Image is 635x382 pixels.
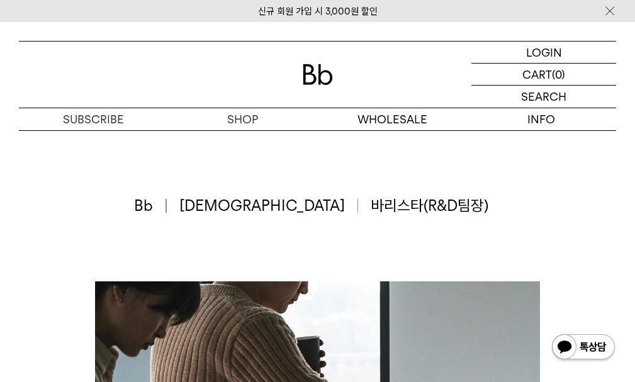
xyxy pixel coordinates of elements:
span: [DEMOGRAPHIC_DATA] [179,195,359,216]
p: LOGIN [526,42,562,63]
a: LOGIN [471,42,616,64]
p: CART [522,64,552,85]
p: (0) [552,64,565,85]
p: SEARCH [521,86,566,108]
img: 로고 [303,64,333,85]
a: SUBSCRIBE [19,108,168,130]
p: WHOLESALE [318,108,467,130]
img: 카카오톡 채널 1:1 채팅 버튼 [551,333,616,363]
span: Bb [134,195,167,216]
a: SHOP [168,108,317,130]
span: 바리스타(R&D팀장) [371,195,488,216]
a: 신규 회원 가입 시 3,000원 할인 [258,6,378,17]
p: INFO [467,108,616,130]
a: CART (0) [471,64,616,86]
